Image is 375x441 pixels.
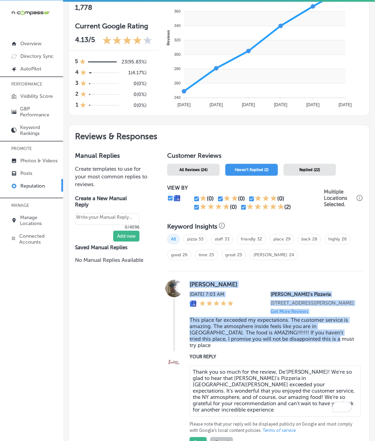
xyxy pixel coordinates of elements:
blockquote: This place far exceeded my expectations. The customer service is amazing. The atmosphere inside f... [190,317,355,349]
tspan: 360 [174,9,180,13]
p: Please note that your reply will be displayed publicly on Google and must comply with Google's lo... [190,421,355,434]
tspan: [DATE] [242,102,255,107]
div: 5 Stars [247,203,285,212]
p: Connected Accounts [19,233,60,245]
div: 3 Stars [255,195,277,203]
div: (0) [238,196,245,202]
h5: 0 ( 0% ) [124,81,146,87]
label: Create a New Manual Reply [75,196,139,208]
p: Directory Sync [20,53,54,59]
div: (0) [230,204,237,211]
a: 32 [257,237,262,242]
h5: 0 ( 0% ) [124,92,146,98]
div: 1 Star [80,69,87,77]
span: All [167,234,180,245]
div: 4 Stars [200,203,230,212]
span: Haven't Replied (2) [235,168,268,172]
h4: 5 [75,59,78,66]
a: highly [329,237,340,242]
img: 660ab0bf-5cc7-4cb8-ba1c-48b5ae0f18e60NCTV_CLogo_TV_Black_-500x88.png [11,9,50,16]
div: 1 Star [80,59,86,66]
span: All Reviews (24) [179,168,207,172]
p: Manage Locations [20,215,60,226]
p: Visibility Score [20,93,53,99]
tspan: [DATE] [210,102,223,107]
tspan: [DATE] [274,102,288,107]
h5: 23 ( 95.83% ) [122,59,146,65]
div: 2 Stars [224,195,238,203]
a: 28 [313,237,318,242]
tspan: [DATE] [307,102,320,107]
p: 4125 Race Track Road [271,300,355,306]
div: 1 Star [80,102,86,109]
div: 1 Star [80,91,87,99]
p: No Manual Replies Available [75,257,150,264]
tspan: 320 [174,38,180,42]
div: (0) [207,196,214,202]
label: Saved Manual Replies [75,245,150,251]
h5: 0 ( 0% ) [124,103,146,109]
a: pizza [187,237,197,242]
label: [PERSON_NAME] [190,281,355,288]
a: [PERSON_NAME] [253,253,287,258]
div: 1 Star [80,80,87,88]
div: 4.13 Stars [102,36,152,46]
h3: Manual Replies [75,152,150,160]
span: Replied (22) [299,168,320,172]
h4: 1 [76,102,78,109]
div: (0) [277,196,284,202]
p: Reputation [20,183,45,189]
p: Overview [20,41,41,47]
p: AutoPilot [20,66,41,72]
img: Image [165,353,183,371]
a: 25 [237,253,242,258]
tspan: 340 [174,23,180,28]
p: VIEW BY [167,185,324,191]
p: Posts [20,170,32,176]
h2: Reviews & Responses [69,125,369,146]
div: 5 Stars [199,300,234,308]
p: Keyword Rankings [20,124,60,136]
button: Add new [113,231,139,242]
a: great [225,253,236,258]
p: Photos & Videos [20,158,57,164]
h1: Customer Reviews [167,152,363,162]
a: friendly [241,237,255,242]
h4: 2 [75,91,79,99]
a: 25 [209,253,214,258]
a: 24 [289,253,294,258]
textarea: To enrich screen reader interactions, please activate Accessibility in Grammarly extension settings [190,366,361,417]
h3: Keyword Insights [167,223,217,231]
p: 0/4096 [75,225,139,230]
a: back [302,237,311,242]
a: 26 [183,253,187,258]
tspan: 240 [174,96,180,100]
h3: Current Google Rating [75,22,152,30]
textarea: Create your Quick Reply [75,213,139,225]
tspan: [DATE] [178,102,191,107]
p: Get More Reviews [271,309,308,314]
a: staff [215,237,223,242]
h4: 3 [75,80,79,88]
p: Multiple Locations Selected. [324,189,355,208]
text: Reviews [166,30,170,46]
div: (2) [285,204,291,211]
a: Terms of service [263,428,296,434]
a: good [171,253,181,258]
a: 29 [286,237,291,242]
h4: 4 [75,69,79,77]
p: 4.13 /5 [75,36,95,46]
tspan: 300 [174,52,180,56]
tspan: [DATE] [339,102,352,107]
tspan: 260 [174,81,180,86]
p: GBP Performance [20,106,60,118]
h2: 1,778 [75,3,101,12]
div: 1 Star [200,195,207,203]
label: YOUR REPLY [190,354,355,360]
p: Serafina's Pizzeria [271,292,355,298]
a: 26 [342,237,347,242]
a: time [199,253,207,258]
a: place [273,237,284,242]
a: 55 [199,237,204,242]
p: Create templates to use for your most common replies to reviews. [75,165,150,189]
